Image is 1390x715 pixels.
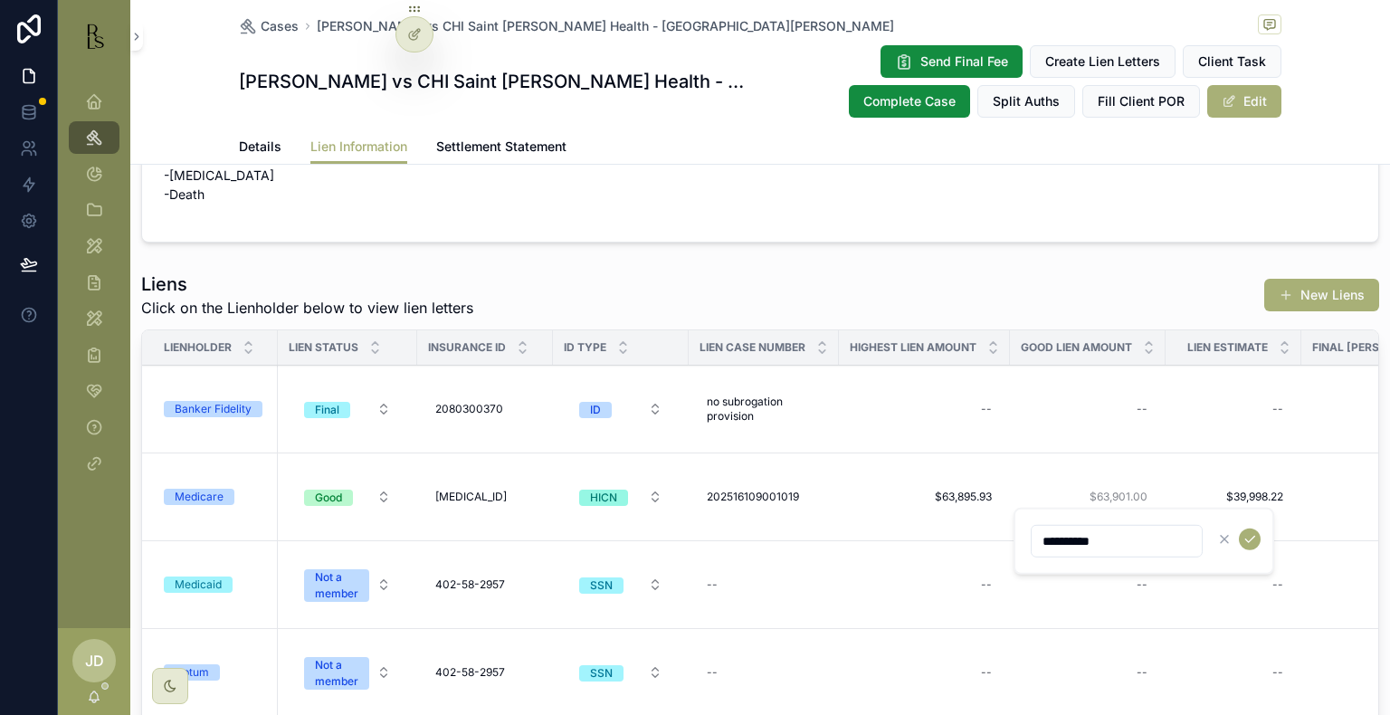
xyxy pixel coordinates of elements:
[428,570,542,599] a: 402-58-2957
[289,480,406,514] a: Select Button
[920,52,1008,71] span: Send Final Fee
[310,138,407,156] span: Lien Information
[175,401,252,417] div: Banker Fidelity
[1176,570,1290,599] a: --
[993,92,1060,110] span: Split Auths
[1184,490,1283,504] span: $39,998.22
[707,490,799,504] span: 202516109001019
[1028,490,1147,504] span: $63,901.00
[428,658,542,687] a: 402-58-2957
[850,658,999,687] a: --
[700,340,805,355] span: Lien Case Number
[1187,340,1268,355] span: Lien Estimate
[164,340,232,355] span: Lienholder
[175,577,222,593] div: Medicaid
[1021,482,1155,511] a: $63,901.00
[164,401,267,417] a: Banker Fidelity
[1176,658,1290,687] a: --
[850,340,976,355] span: Highest Lien Amount
[1137,577,1147,592] div: --
[1176,482,1290,511] a: $39,998.22
[141,272,473,297] h1: Liens
[700,482,828,511] a: 202516109001019
[1137,402,1147,416] div: --
[261,17,299,35] span: Cases
[164,664,267,681] a: Optum
[1021,340,1132,355] span: Good Lien Amount
[1272,577,1283,592] div: --
[707,665,718,680] div: --
[1272,665,1283,680] div: --
[428,395,542,424] a: 2080300370
[436,138,566,156] span: Settlement Statement
[435,665,505,680] span: 402-58-2957
[564,392,678,426] a: Select Button
[315,490,342,506] div: Good
[977,85,1075,118] button: Split Auths
[1264,279,1379,311] button: New Liens
[863,92,956,110] span: Complete Case
[289,392,406,426] a: Select Button
[564,480,678,514] a: Select Button
[239,138,281,156] span: Details
[1207,85,1281,118] button: Edit
[1045,52,1160,71] span: Create Lien Letters
[590,490,617,506] div: HICN
[1176,395,1290,424] a: --
[315,402,339,418] div: Final
[981,577,992,592] div: --
[565,393,677,425] button: Select Button
[700,658,828,687] a: --
[310,130,407,165] a: Lien Information
[175,664,209,681] div: Optum
[1272,402,1283,416] div: --
[707,395,821,424] span: no subrogation provision
[435,402,503,416] span: 2080300370
[881,45,1023,78] button: Send Final Fee
[58,72,130,503] div: scrollable content
[1098,92,1185,110] span: Fill Client POR
[849,85,970,118] button: Complete Case
[317,17,894,35] a: [PERSON_NAME] vs CHI Saint [PERSON_NAME] Health - [GEOGRAPHIC_DATA][PERSON_NAME]
[435,577,505,592] span: 402-58-2957
[239,69,747,94] h1: [PERSON_NAME] vs CHI Saint [PERSON_NAME] Health - [GEOGRAPHIC_DATA][PERSON_NAME]
[290,481,405,513] button: Select Button
[80,22,109,51] img: App logo
[435,490,507,504] span: [MEDICAL_ID]
[428,482,542,511] a: [MEDICAL_ID]
[981,402,992,416] div: --
[857,490,992,504] span: $63,895.93
[289,340,358,355] span: Lien Status
[700,570,828,599] a: --
[1021,658,1155,687] a: --
[290,560,405,609] button: Select Button
[850,570,999,599] a: --
[315,569,358,602] div: Not a member
[290,648,405,697] button: Select Button
[590,665,613,682] div: SSN
[1021,570,1155,599] a: --
[564,567,678,602] a: Select Button
[1198,52,1266,71] span: Client Task
[564,340,606,355] span: ID Type
[564,655,678,690] a: Select Button
[428,340,506,355] span: Insurance ID
[565,481,677,513] button: Select Button
[1021,395,1155,424] a: --
[164,577,267,593] a: Medicaid
[85,650,104,672] span: JD
[590,402,601,418] div: ID
[289,559,406,610] a: Select Button
[164,489,267,505] a: Medicare
[590,577,613,594] div: SSN
[239,17,299,35] a: Cases
[850,395,999,424] a: --
[700,387,828,431] a: no subrogation provision
[850,482,999,511] a: $63,895.93
[436,130,566,167] a: Settlement Statement
[707,577,718,592] div: --
[315,657,358,690] div: Not a member
[565,656,677,689] button: Select Button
